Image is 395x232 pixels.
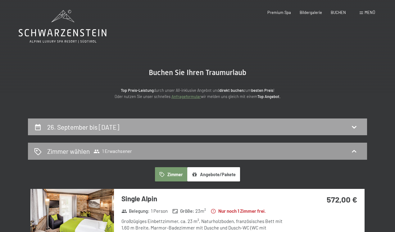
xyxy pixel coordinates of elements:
span: Menü [365,10,375,15]
strong: Belegung : [121,208,150,214]
strong: direkt buchen [219,88,244,93]
h2: 26. September bis [DATE] [47,123,119,131]
strong: 572,00 € [327,194,357,204]
a: BUCHEN [331,10,346,15]
button: Angebote/Pakete [187,167,240,181]
a: Bildergalerie [300,10,322,15]
button: Zimmer [155,167,187,181]
span: 23 m² [195,208,206,214]
span: 1 Person [151,208,168,214]
h2: Zimmer wählen [47,147,90,156]
strong: besten Preis [251,88,273,93]
span: 1 Erwachsener [93,148,132,154]
a: Premium Spa [267,10,291,15]
h3: Single Alpin [121,194,289,203]
strong: Top Angebot. [257,94,281,99]
p: durch unser All-inklusive Angebot und zum ! Oder nutzen Sie unser schnelles wir melden uns gleich... [73,87,322,100]
a: Anfrageformular [171,94,201,99]
strong: Größe : [172,208,194,214]
strong: Nur noch 1 Zimmer frei. [211,208,266,214]
strong: Top Preis-Leistung [121,88,154,93]
span: Buchen Sie Ihren Traumurlaub [149,68,246,77]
